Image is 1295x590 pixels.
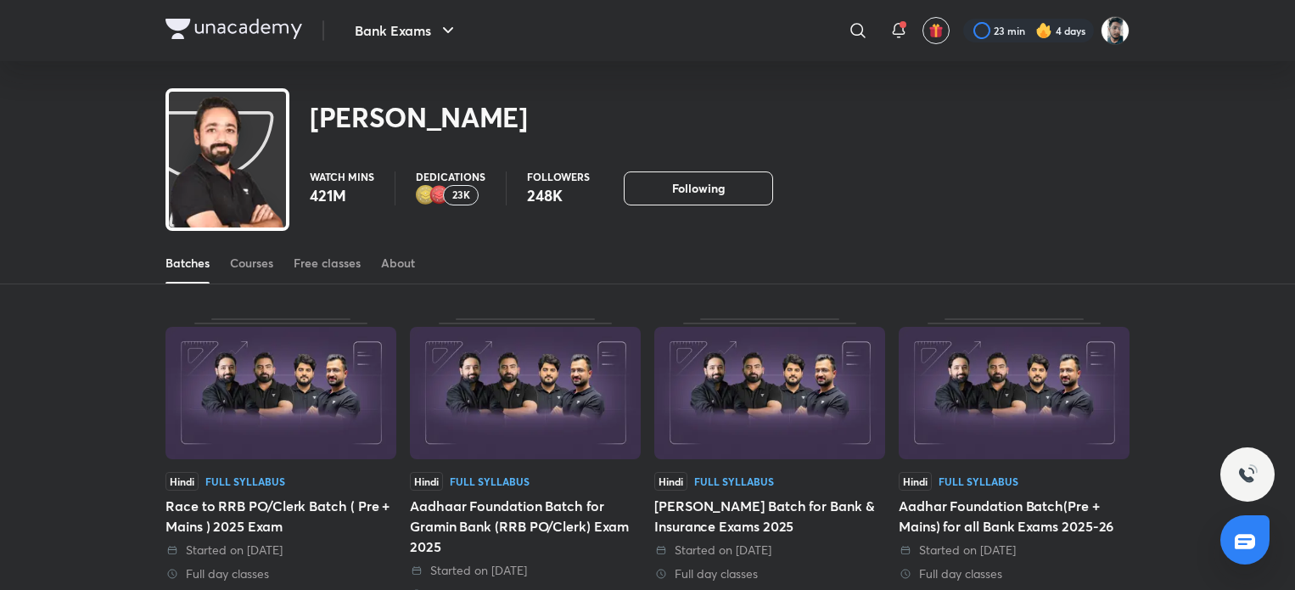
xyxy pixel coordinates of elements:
[416,185,436,205] img: educator badge2
[230,255,273,272] div: Courses
[654,472,687,491] span: Hindi
[429,185,450,205] img: educator badge1
[624,171,773,205] button: Following
[899,565,1130,582] div: Full day classes
[169,95,286,250] img: class
[165,19,302,43] a: Company Logo
[672,180,725,197] span: Following
[381,255,415,272] div: About
[452,189,470,201] p: 23K
[899,496,1130,537] div: Aadhar Foundation Batch(Pre + Mains) for all Bank Exams 2025-26
[294,243,361,284] a: Free classes
[416,171,485,182] p: Dedications
[410,327,641,459] img: Thumbnail
[654,565,885,582] div: Full day classes
[310,100,528,134] h2: [PERSON_NAME]
[165,327,396,459] img: Thumbnail
[410,562,641,579] div: Started on 8 Sept 2025
[694,476,774,486] div: Full Syllabus
[165,19,302,39] img: Company Logo
[165,565,396,582] div: Full day classes
[939,476,1018,486] div: Full Syllabus
[928,23,944,38] img: avatar
[450,476,530,486] div: Full Syllabus
[165,255,210,272] div: Batches
[205,476,285,486] div: Full Syllabus
[165,496,396,537] div: Race to RRB PO/Clerk Batch ( Pre + Mains ) 2025 Exam
[654,542,885,559] div: Started on 27 Aug 2025
[381,243,415,284] a: About
[310,171,374,182] p: Watch mins
[1035,22,1052,39] img: streak
[527,171,590,182] p: Followers
[1237,464,1258,485] img: ttu
[654,496,885,537] div: [PERSON_NAME] Batch for Bank & Insurance Exams 2025
[410,472,443,491] span: Hindi
[165,542,396,559] div: Started on 6 Oct 2025
[165,472,199,491] span: Hindi
[310,185,374,205] p: 421M
[899,327,1130,459] img: Thumbnail
[899,472,932,491] span: Hindi
[294,255,361,272] div: Free classes
[1101,16,1130,45] img: Snehasish Das
[654,327,885,459] img: Thumbnail
[410,496,641,557] div: Aadhaar Foundation Batch for Gramin Bank (RRB PO/Clerk) Exam 2025
[230,243,273,284] a: Courses
[345,14,468,48] button: Bank Exams
[922,17,950,44] button: avatar
[899,542,1130,559] div: Started on 11 Aug 2025
[165,243,210,284] a: Batches
[527,185,590,205] p: 248K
